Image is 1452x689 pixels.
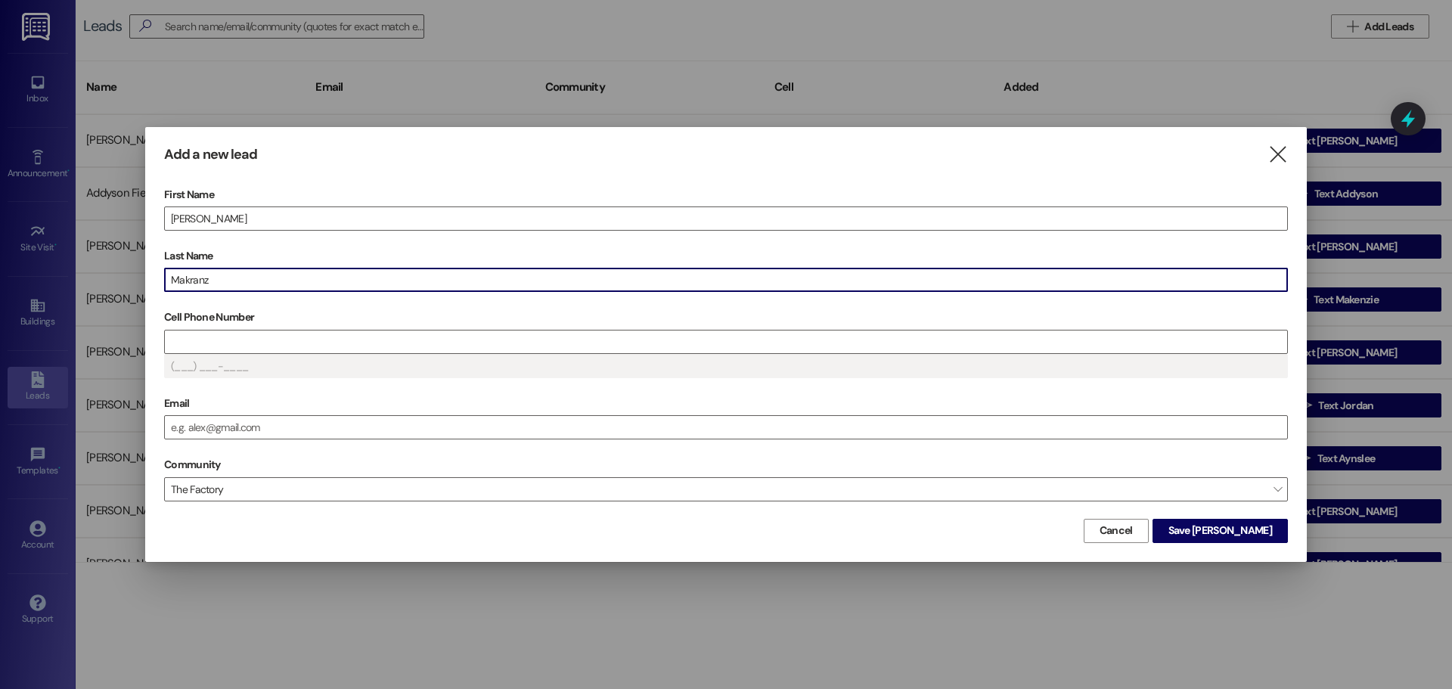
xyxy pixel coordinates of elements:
label: Email [164,392,1288,415]
i:  [1267,147,1288,163]
span: Cancel [1100,523,1133,538]
input: e.g. alex@gmail.com [165,416,1287,439]
span: The Factory [164,477,1288,501]
button: Save [PERSON_NAME] [1153,519,1288,543]
button: Cancel [1084,519,1149,543]
label: First Name [164,183,1288,206]
span: Save [PERSON_NAME] [1168,523,1272,538]
h3: Add a new lead [164,146,257,163]
label: Cell Phone Number [164,306,1288,329]
input: e.g. Smith [165,268,1287,291]
label: Last Name [164,244,1288,268]
input: e.g. Alex [165,207,1287,230]
label: Community [164,453,221,476]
